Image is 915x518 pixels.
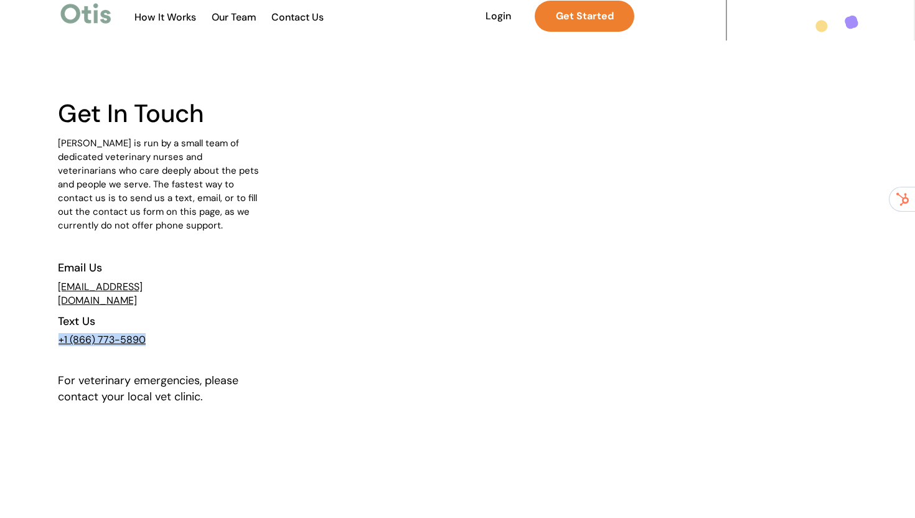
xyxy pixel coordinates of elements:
span: Contact Us [265,11,330,23]
span: For veterinary emergencies, please contact your local vet clinic. [58,373,238,404]
strong: Get Started [556,9,614,22]
a: +1 (866) 773- [59,333,120,346]
a: Our Team [204,11,265,24]
a: [EMAIL_ADDRESS][DOMAIN_NAME] [58,280,143,307]
a: Get Started [535,1,634,32]
span: Get In Touch [58,97,204,129]
a: Login [469,1,527,32]
span: Login [469,10,527,22]
span: Our Team [204,11,265,23]
u: 5890 [120,333,146,346]
a: Contact Us [265,11,330,24]
span: How It Works [128,11,202,23]
a: How It Works [128,11,202,24]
